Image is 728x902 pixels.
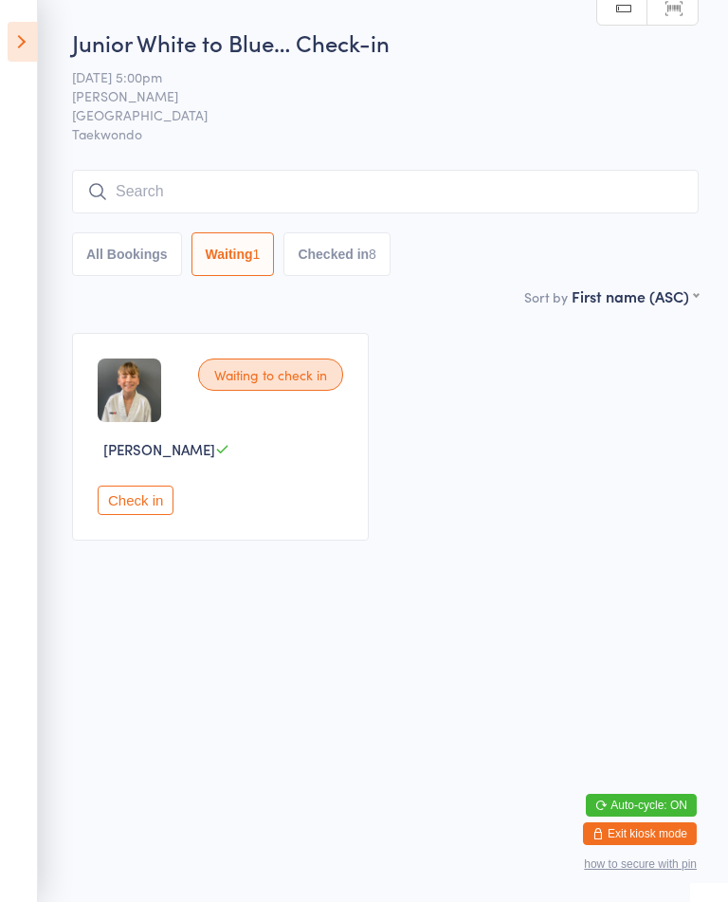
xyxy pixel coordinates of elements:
div: First name (ASC) [572,285,699,306]
span: [PERSON_NAME] [103,439,215,459]
div: Waiting to check in [198,359,343,391]
h2: Junior White to Blue… Check-in [72,27,699,58]
span: Taekwondo [72,124,699,143]
button: Auto-cycle: ON [586,794,697,817]
div: 1 [253,247,261,262]
input: Search [72,170,699,213]
button: All Bookings [72,232,182,276]
span: [PERSON_NAME] [72,86,669,105]
button: Check in [98,486,173,515]
button: Waiting1 [191,232,275,276]
span: [GEOGRAPHIC_DATA] [72,105,669,124]
button: Exit kiosk mode [583,822,697,845]
div: 8 [369,247,376,262]
label: Sort by [524,287,568,306]
button: Checked in8 [283,232,391,276]
span: [DATE] 5:00pm [72,67,669,86]
img: image1747292315.png [98,359,161,422]
button: how to secure with pin [584,857,697,871]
